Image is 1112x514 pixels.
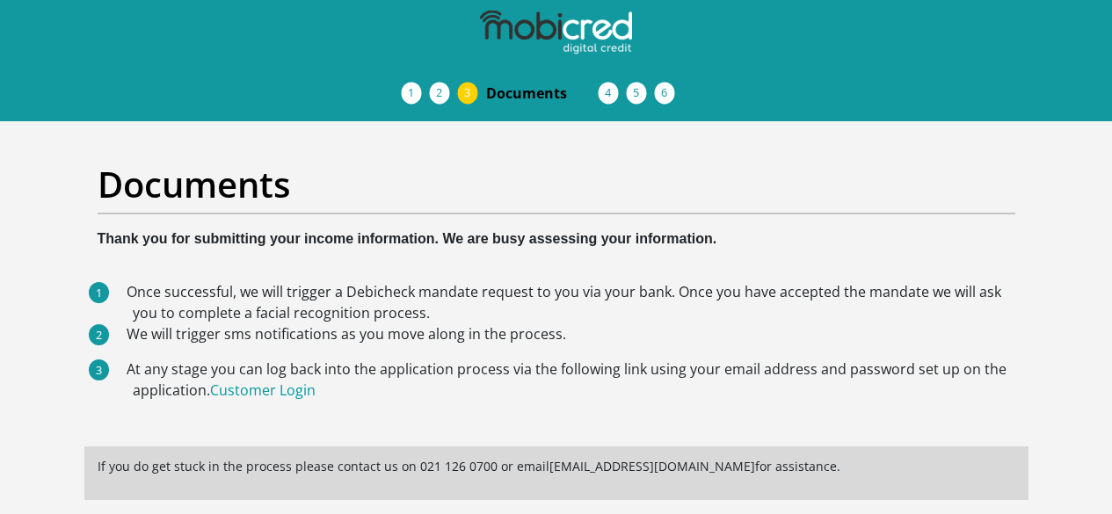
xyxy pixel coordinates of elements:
b: Thank you for submitting your income information. We are busy assessing your information. [98,231,717,246]
p: If you do get stuck in the process please contact us on 021 126 0700 or email [EMAIL_ADDRESS][DOM... [98,457,1015,475]
a: Documents [472,76,613,111]
img: mobicred logo [480,11,631,54]
span: Documents [486,83,599,104]
a: Customer Login [210,380,316,400]
h2: Documents [98,163,1015,206]
li: At any stage you can log back into the application process via the following link using your emai... [133,358,1015,401]
li: We will trigger sms notifications as you move along in the process. [133,323,1015,344]
li: Once successful, we will trigger a Debicheck mandate request to you via your bank. Once you have ... [133,281,1015,323]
